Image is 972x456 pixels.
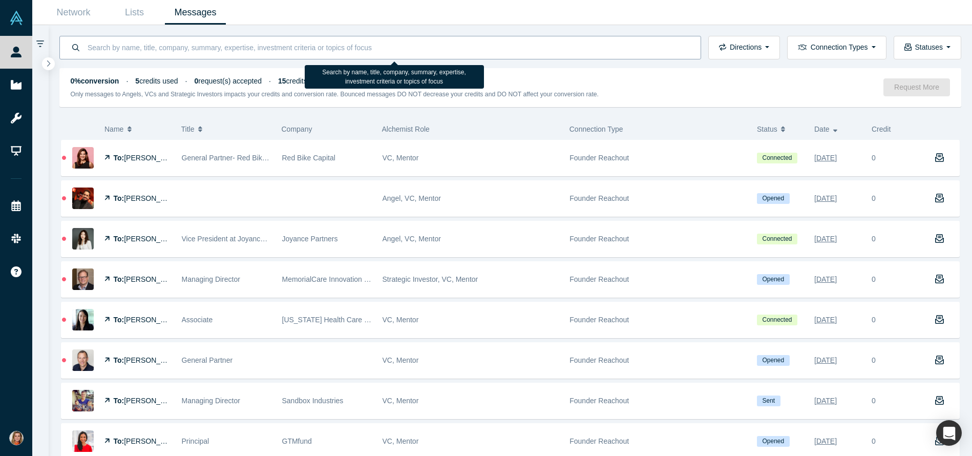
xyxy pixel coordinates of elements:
strong: 0% conversion [71,77,119,85]
span: VC, Mentor [383,154,419,162]
span: MemorialCare Innovation Fund [282,275,381,283]
span: [PERSON_NAME] [124,356,183,364]
div: 0 [872,234,876,244]
div: [DATE] [814,271,837,288]
span: request(s) accepted [195,77,262,85]
span: Opened [757,193,790,204]
span: Founder Reachout [569,316,629,324]
span: [PERSON_NAME] [124,235,183,243]
span: VC, Mentor [383,356,419,364]
div: 0 [872,274,876,285]
button: Date [814,118,861,140]
strong: To: [114,356,124,364]
strong: To: [114,275,124,283]
strong: To: [114,235,124,243]
span: Founder Reachout [569,154,629,162]
strong: 15 [278,77,286,85]
span: General Partner [182,356,233,364]
span: · [126,77,128,85]
div: 0 [872,315,876,325]
span: VC, Mentor [383,397,419,405]
button: Name [104,118,171,140]
span: Founder Reachout [569,397,629,405]
strong: 0 [195,77,199,85]
img: Daniel Phillips's Profile Image [72,390,94,411]
button: Status [757,118,804,140]
span: [PERSON_NAME] [124,275,183,283]
span: Connected [757,315,797,325]
span: Managing Director [182,275,240,283]
span: [PERSON_NAME] [124,194,183,202]
img: Yang Chen's Profile Image [72,228,94,250]
div: [DATE] [814,351,837,369]
span: · [269,77,271,85]
span: Title [181,118,195,140]
img: Dion DeLoof's Profile Image [72,349,94,371]
strong: To: [114,437,124,445]
img: Hong Truong's Profile Image [72,309,94,330]
button: Directions [708,36,780,59]
img: Gulin Yilmaz's Account [9,431,24,445]
span: [PERSON_NAME] ten [PERSON_NAME] [124,154,256,162]
span: GTMfund [282,437,312,445]
span: Opened [757,436,790,447]
div: 0 [872,193,876,204]
img: Saad AlSogair's Profile Image [72,188,94,209]
div: 0 [872,396,876,406]
span: Opened [757,274,790,285]
span: Connection Type [569,125,623,133]
a: Messages [165,1,226,25]
button: Connection Types [787,36,886,59]
span: credits used [135,77,178,85]
button: Title [181,118,271,140]
span: Founder Reachout [569,194,629,202]
span: [US_STATE] Health Care Foundation (CHCF) [282,316,427,324]
strong: To: [114,316,124,324]
a: Lists [104,1,165,25]
strong: 5 [135,77,139,85]
span: credits left [278,77,319,85]
span: Alchemist Role [382,125,430,133]
span: Angel, VC, Mentor [383,235,441,243]
div: 0 [872,153,876,163]
span: Opened [757,355,790,366]
span: · [185,77,187,85]
span: Connected [757,234,797,244]
span: Name [104,118,123,140]
span: Red Bike Capital [282,154,335,162]
span: Connected [757,153,797,163]
div: [DATE] [814,230,837,248]
div: [DATE] [814,432,837,450]
div: 0 [872,355,876,366]
span: Date [814,118,830,140]
img: Caleb Winder's Profile Image [72,268,94,290]
span: General Partner- Red Bike Capital [182,154,290,162]
span: Angel, VC, Mentor [383,194,441,202]
span: Status [757,118,777,140]
span: Credit [872,125,891,133]
span: Sent [757,396,780,406]
span: [PERSON_NAME] [124,437,183,445]
span: [PERSON_NAME] [124,397,183,405]
img: Vaibhavi Nesarikar's Profile Image [72,430,94,452]
strong: To: [114,194,124,202]
span: Managing Director [182,397,240,405]
span: Founder Reachout [569,235,629,243]
strong: To: [114,397,124,405]
strong: To: [114,154,124,162]
span: Strategic Investor, VC, Mentor [383,275,478,283]
span: Principal [182,437,209,445]
span: Sandbox Industries [282,397,344,405]
span: Joyance Partners [282,235,338,243]
div: [DATE] [814,190,837,208]
span: [PERSON_NAME] [124,316,183,324]
span: VC, Mentor [383,437,419,445]
a: Network [43,1,104,25]
div: 0 [872,436,876,447]
div: [DATE] [814,311,837,329]
span: Company [282,125,312,133]
div: [DATE] [814,392,837,410]
span: Founder Reachout [569,437,629,445]
span: Founder Reachout [569,356,629,364]
small: Only messages to Angels, VCs and Strategic Investors impacts your credits and conversion rate. Bo... [71,91,599,98]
